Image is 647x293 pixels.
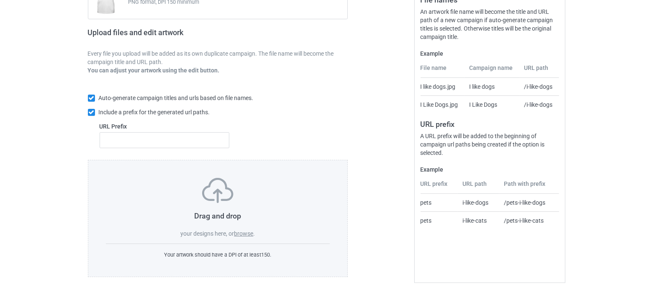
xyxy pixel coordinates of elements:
[421,132,559,157] div: A URL prefix will be added to the beginning of campaign url paths being created if the option is ...
[421,8,559,41] div: An artwork file name will become the title and URL path of a new campaign if auto-generate campai...
[98,109,210,116] span: Include a prefix for the generated url paths.
[180,230,234,237] span: your designs here, or
[421,165,559,174] label: Example
[106,211,330,221] h3: Drag and drop
[164,252,271,258] span: Your artwork should have a DPI of at least 150 .
[421,64,465,78] th: File name
[88,28,244,44] h2: Upload files and edit artwork
[234,230,253,237] label: browse
[421,49,559,58] label: Example
[465,95,520,113] td: I Like Dogs
[100,122,230,131] label: URL Prefix
[499,180,559,194] th: Path with prefix
[421,78,465,95] td: I like dogs.jpg
[458,211,499,229] td: i-like-cats
[458,194,499,211] td: i-like-dogs
[421,180,458,194] th: URL prefix
[421,119,559,129] h3: URL prefix
[98,95,253,101] span: Auto-generate campaign titles and urls based on file names.
[520,78,559,95] td: /i-like-dogs
[499,194,559,211] td: /pets-i-like-dogs
[421,95,465,113] td: I Like Dogs.jpg
[88,67,220,74] b: You can adjust your artwork using the edit button.
[88,49,348,66] p: Every file you upload will be added as its own duplicate campaign. The file name will become the ...
[458,180,499,194] th: URL path
[421,211,458,229] td: pets
[465,78,520,95] td: I like dogs
[421,194,458,211] td: pets
[520,64,559,78] th: URL path
[202,178,234,203] img: svg+xml;base64,PD94bWwgdmVyc2lvbj0iMS4wIiBlbmNvZGluZz0iVVRGLTgiPz4KPHN2ZyB3aWR0aD0iNzVweCIgaGVpZ2...
[465,64,520,78] th: Campaign name
[520,95,559,113] td: /i-like-dogs
[499,211,559,229] td: /pets-i-like-cats
[253,230,255,237] span: .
